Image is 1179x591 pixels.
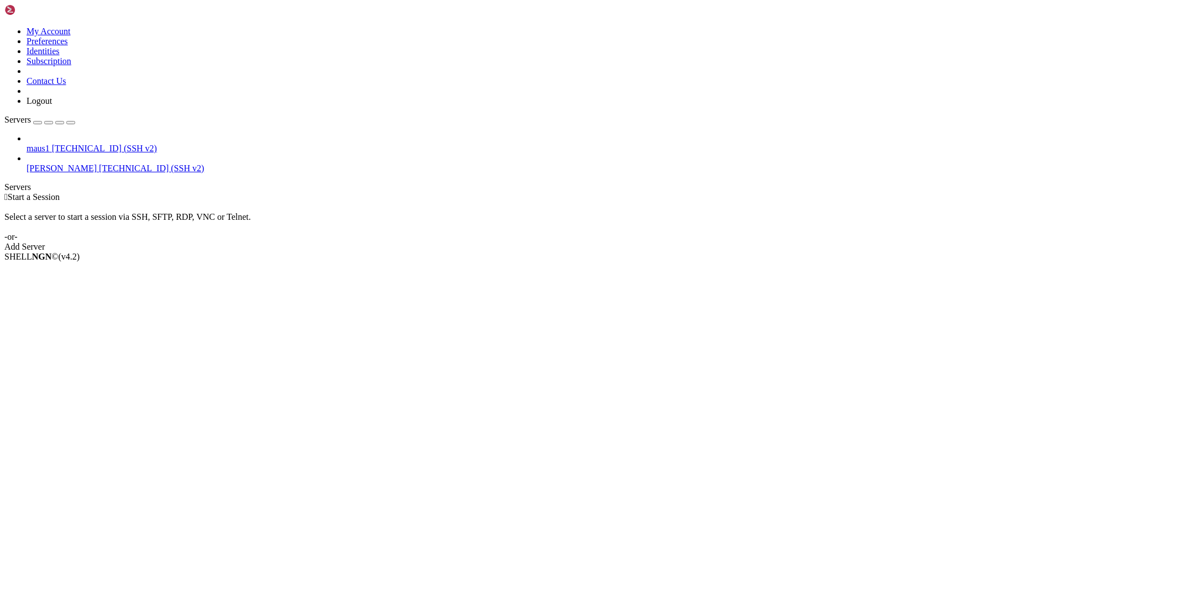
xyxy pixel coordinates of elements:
[27,36,68,46] a: Preferences
[4,192,8,202] span: 
[27,56,71,66] a: Subscription
[27,76,66,86] a: Contact Us
[4,115,31,124] span: Servers
[4,242,1175,252] div: Add Server
[27,144,1175,154] a: maus1 [TECHNICAL_ID] (SSH v2)
[27,163,1175,173] a: [PERSON_NAME] [TECHNICAL_ID] (SSH v2)
[8,192,60,202] span: Start a Session
[4,252,80,261] span: SHELL ©
[27,144,50,153] span: maus1
[59,252,80,261] span: 4.2.0
[32,252,52,261] b: NGN
[52,144,157,153] span: [TECHNICAL_ID] (SSH v2)
[27,96,52,105] a: Logout
[4,4,68,15] img: Shellngn
[99,163,204,173] span: [TECHNICAL_ID] (SSH v2)
[27,27,71,36] a: My Account
[4,182,1175,192] div: Servers
[27,134,1175,154] li: maus1 [TECHNICAL_ID] (SSH v2)
[4,115,75,124] a: Servers
[27,46,60,56] a: Identities
[27,163,97,173] span: [PERSON_NAME]
[4,202,1175,242] div: Select a server to start a session via SSH, SFTP, RDP, VNC or Telnet. -or-
[27,154,1175,173] li: [PERSON_NAME] [TECHNICAL_ID] (SSH v2)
